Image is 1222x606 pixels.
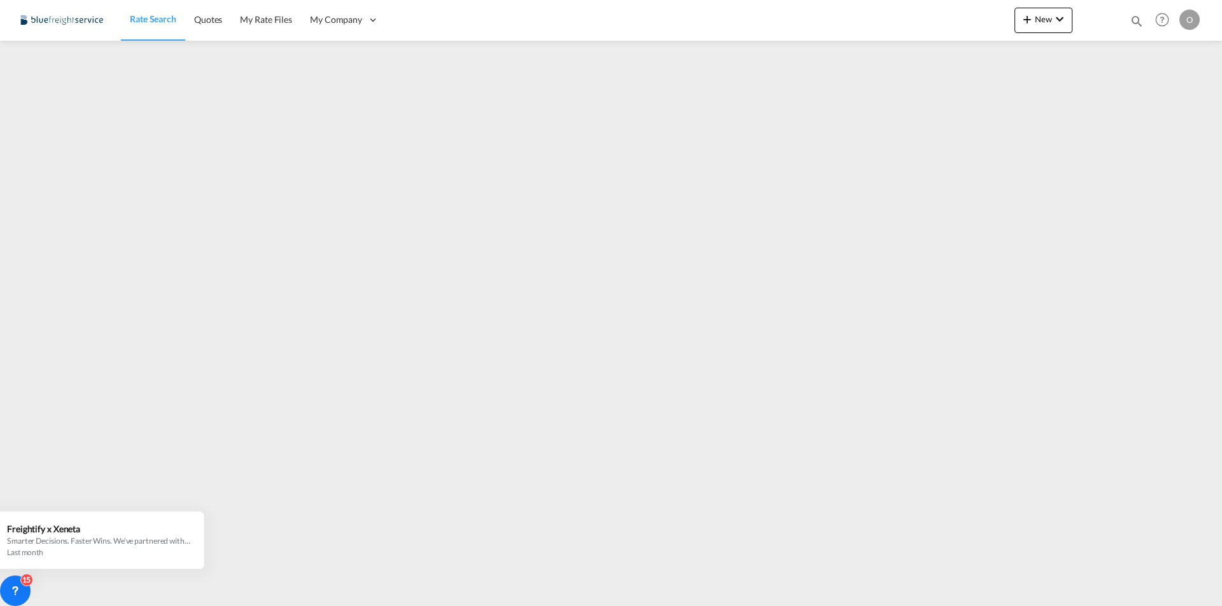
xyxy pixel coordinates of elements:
img: 9097ab40c0d911ee81d80fb7ec8da167.JPG [19,6,105,34]
div: Help [1151,9,1179,32]
span: My Company [310,13,362,26]
md-icon: icon-plus 400-fg [1020,11,1035,27]
md-icon: icon-chevron-down [1052,11,1067,27]
div: O [1179,10,1200,30]
md-icon: icon-magnify [1130,14,1144,28]
span: Help [1151,9,1173,31]
div: icon-magnify [1130,14,1144,33]
button: icon-plus 400-fgNewicon-chevron-down [1015,8,1072,33]
span: My Rate Files [240,14,292,25]
span: Quotes [194,14,222,25]
span: New [1020,14,1067,24]
span: Rate Search [130,13,176,24]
